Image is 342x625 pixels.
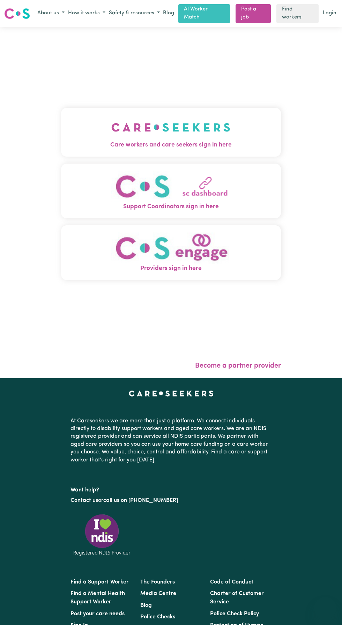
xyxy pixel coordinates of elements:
[140,591,176,596] a: Media Centre
[70,591,125,605] a: Find a Mental Health Support Worker
[210,579,253,585] a: Code of Conduct
[61,164,281,218] button: Support Coordinators sign in here
[210,591,264,605] a: Charter of Customer Service
[70,414,272,467] p: At Careseekers we are more than just a platform. We connect individuals directly to disability su...
[61,107,281,156] button: Care workers and care seekers sign in here
[4,7,30,20] img: Careseekers logo
[195,362,281,369] a: Become a partner provider
[4,6,30,22] a: Careseekers logo
[236,4,271,23] a: Post a job
[276,4,319,23] a: Find workers
[70,579,129,585] a: Find a Support Worker
[129,391,214,396] a: Careseekers home page
[314,597,336,619] iframe: Button to launch messaging window
[66,8,107,19] button: How it works
[70,611,125,617] a: Post your care needs
[178,4,230,23] a: AI Worker Match
[140,579,175,585] a: The Founders
[140,614,175,620] a: Police Checks
[70,483,272,494] p: Want help?
[70,494,272,507] p: or
[36,8,66,19] button: About us
[103,498,178,503] a: call us on [PHONE_NUMBER]
[210,611,259,617] a: Police Check Policy
[321,8,338,19] a: Login
[61,264,281,273] span: Providers sign in here
[70,498,98,503] a: Contact us
[61,202,281,211] span: Support Coordinators sign in here
[107,8,162,19] button: Safety & resources
[70,513,133,557] img: Registered NDIS provider
[61,140,281,149] span: Care workers and care seekers sign in here
[162,8,176,19] a: Blog
[61,225,281,280] button: Providers sign in here
[140,603,152,608] a: Blog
